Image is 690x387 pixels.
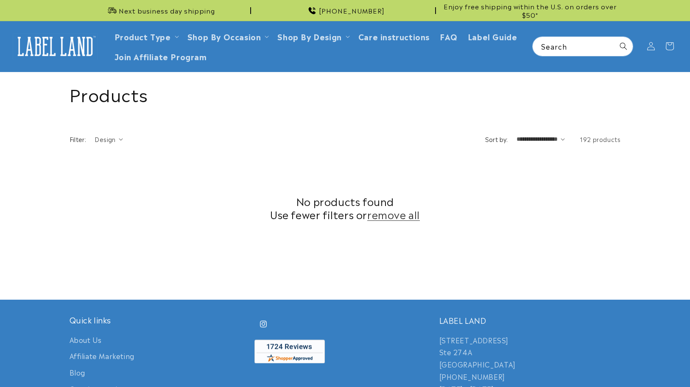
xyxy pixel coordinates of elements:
[367,208,420,221] a: remove all
[119,6,215,15] span: Next business day shipping
[182,26,273,46] summary: Shop By Occasion
[109,46,212,66] a: Join Affiliate Program
[463,26,522,46] a: Label Guide
[468,31,517,41] span: Label Guide
[70,135,87,144] h2: Filter:
[277,31,341,42] a: Shop By Design
[439,315,621,325] h2: LABEL LAND
[614,37,633,56] button: Search
[353,26,435,46] a: Care instructions
[13,33,98,59] img: Label Land
[187,31,261,41] span: Shop By Occasion
[109,26,182,46] summary: Product Type
[70,83,621,105] h1: Products
[580,135,620,143] span: 192 products
[70,348,134,364] a: Affiliate Marketing
[485,135,508,143] label: Sort by:
[272,26,353,46] summary: Shop By Design
[95,135,115,143] span: Design
[70,195,621,221] h2: No products found Use fewer filters or
[435,26,463,46] a: FAQ
[358,31,430,41] span: Care instructions
[115,31,171,42] a: Product Type
[10,30,101,63] a: Label Land
[115,51,207,61] span: Join Affiliate Program
[70,364,85,381] a: Blog
[439,2,621,19] span: Enjoy free shipping within the U.S. on orders over $50*
[440,31,458,41] span: FAQ
[70,334,102,348] a: About Us
[254,340,325,363] img: Customer Reviews
[70,315,251,325] h2: Quick links
[319,6,385,15] span: [PHONE_NUMBER]
[95,135,123,144] summary: Design (0 selected)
